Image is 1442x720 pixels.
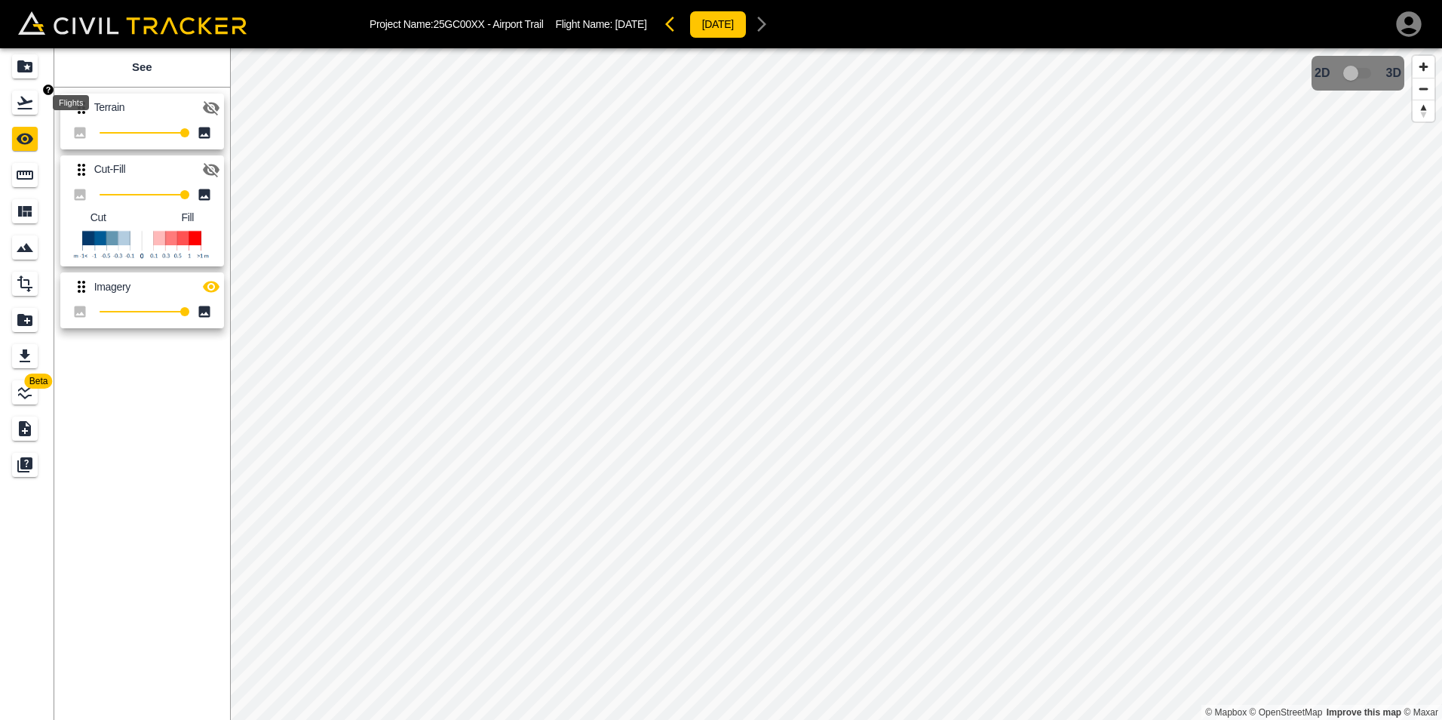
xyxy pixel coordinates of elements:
p: Flight Name: [556,18,647,30]
a: Mapbox [1205,707,1247,718]
button: [DATE] [689,11,747,38]
a: Map feedback [1327,707,1401,718]
p: Project Name: 25GC00XX - Airport Trail [370,18,544,30]
button: Reset bearing to north [1413,100,1434,122]
span: [DATE] [615,18,647,30]
canvas: Map [230,48,1442,720]
button: Zoom in [1413,56,1434,78]
span: 3D [1386,66,1401,80]
a: Maxar [1404,707,1438,718]
img: Civil Tracker [18,11,247,35]
button: Zoom out [1413,78,1434,100]
span: 2D [1315,66,1330,80]
a: OpenStreetMap [1250,707,1323,718]
span: 3D model not uploaded yet [1336,59,1380,88]
div: Flights [53,95,89,110]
